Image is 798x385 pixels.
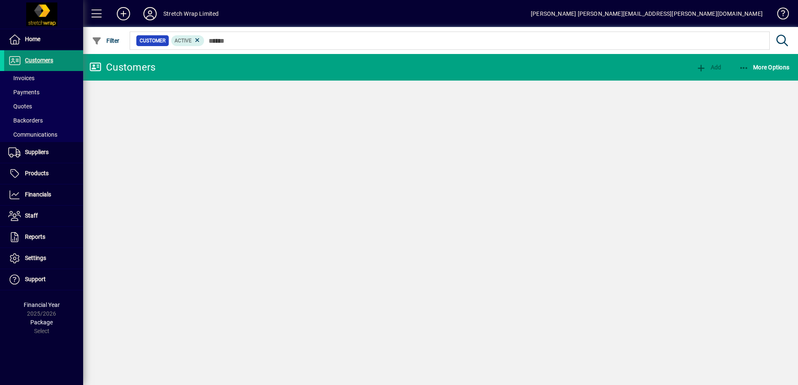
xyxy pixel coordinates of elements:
[4,113,83,128] a: Backorders
[171,35,204,46] mat-chip: Activation Status: Active
[771,2,788,29] a: Knowledge Base
[694,60,723,75] button: Add
[24,302,60,308] span: Financial Year
[4,85,83,99] a: Payments
[25,170,49,177] span: Products
[25,255,46,261] span: Settings
[25,36,40,42] span: Home
[4,163,83,184] a: Products
[4,71,83,85] a: Invoices
[737,60,792,75] button: More Options
[8,117,43,124] span: Backorders
[4,269,83,290] a: Support
[25,149,49,155] span: Suppliers
[163,7,219,20] div: Stretch Wrap Limited
[739,64,790,71] span: More Options
[25,212,38,219] span: Staff
[4,29,83,50] a: Home
[137,6,163,21] button: Profile
[90,33,122,48] button: Filter
[110,6,137,21] button: Add
[4,128,83,142] a: Communications
[8,131,57,138] span: Communications
[30,319,53,326] span: Package
[25,57,53,64] span: Customers
[8,75,34,81] span: Invoices
[696,64,721,71] span: Add
[8,103,32,110] span: Quotes
[140,37,165,45] span: Customer
[89,61,155,74] div: Customers
[4,99,83,113] a: Quotes
[531,7,763,20] div: [PERSON_NAME] [PERSON_NAME][EMAIL_ADDRESS][PERSON_NAME][DOMAIN_NAME]
[4,184,83,205] a: Financials
[92,37,120,44] span: Filter
[4,142,83,163] a: Suppliers
[175,38,192,44] span: Active
[8,89,39,96] span: Payments
[4,248,83,269] a: Settings
[25,276,46,282] span: Support
[4,206,83,226] a: Staff
[25,233,45,240] span: Reports
[25,191,51,198] span: Financials
[4,227,83,248] a: Reports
